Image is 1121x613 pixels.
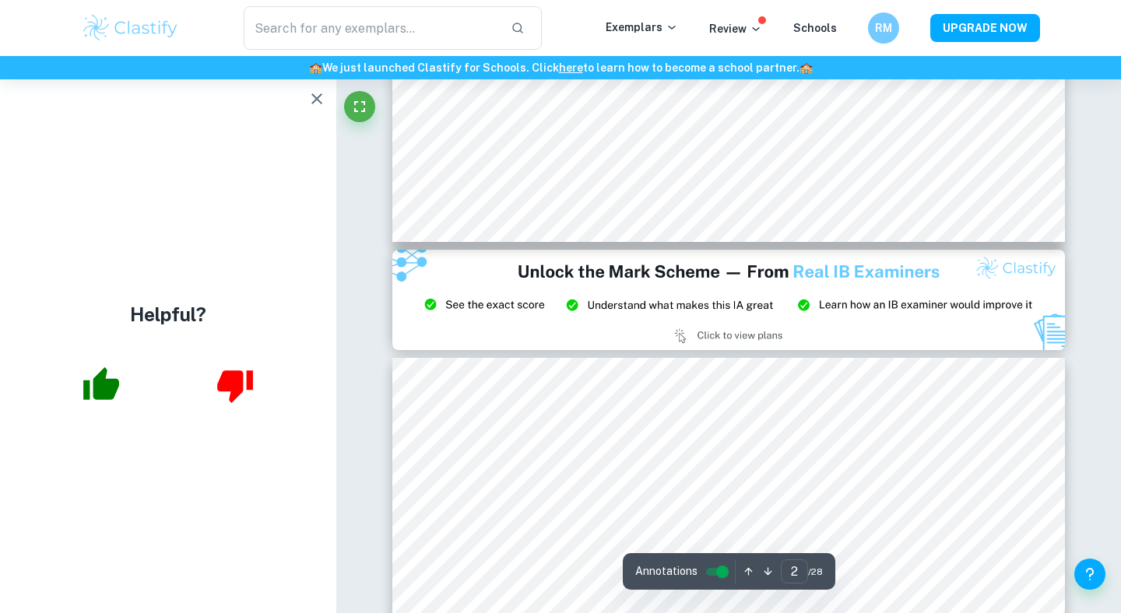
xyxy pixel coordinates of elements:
h6: We just launched Clastify for Schools. Click to learn how to become a school partner. [3,59,1118,76]
p: Review [709,20,762,37]
span: Annotations [635,563,698,580]
button: Help and Feedback [1074,559,1105,590]
span: 🏫 [309,61,322,74]
input: Search for any exemplars... [244,6,498,50]
img: Clastify logo [81,12,180,44]
img: Ad [392,250,1065,351]
h4: Helpful? [130,300,206,328]
span: / 28 [808,565,823,579]
button: Fullscreen [344,91,375,122]
button: UPGRADE NOW [930,14,1040,42]
button: RM [868,12,899,44]
span: 🏫 [799,61,813,74]
a: here [559,61,583,74]
a: Schools [793,22,837,34]
h6: RM [875,19,893,37]
p: Exemplars [606,19,678,36]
